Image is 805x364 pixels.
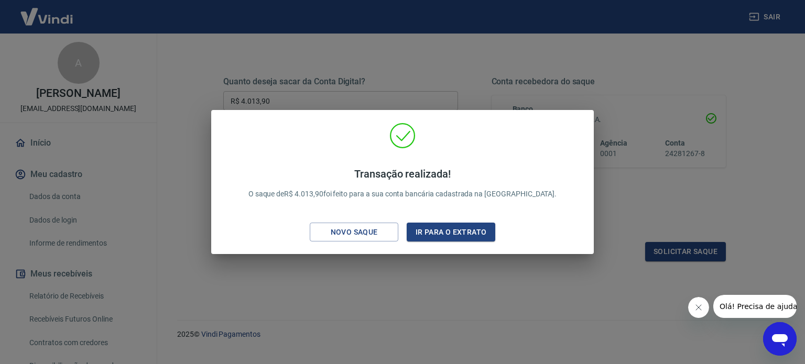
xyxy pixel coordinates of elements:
p: O saque de R$ 4.013,90 foi feito para a sua conta bancária cadastrada na [GEOGRAPHIC_DATA]. [248,168,557,200]
div: Novo saque [318,226,390,239]
button: Ir para o extrato [407,223,495,242]
iframe: Botão para abrir a janela de mensagens [763,322,797,356]
span: Olá! Precisa de ajuda? [6,7,88,16]
h4: Transação realizada! [248,168,557,180]
iframe: Fechar mensagem [688,297,709,318]
iframe: Mensagem da empresa [713,295,797,318]
button: Novo saque [310,223,398,242]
